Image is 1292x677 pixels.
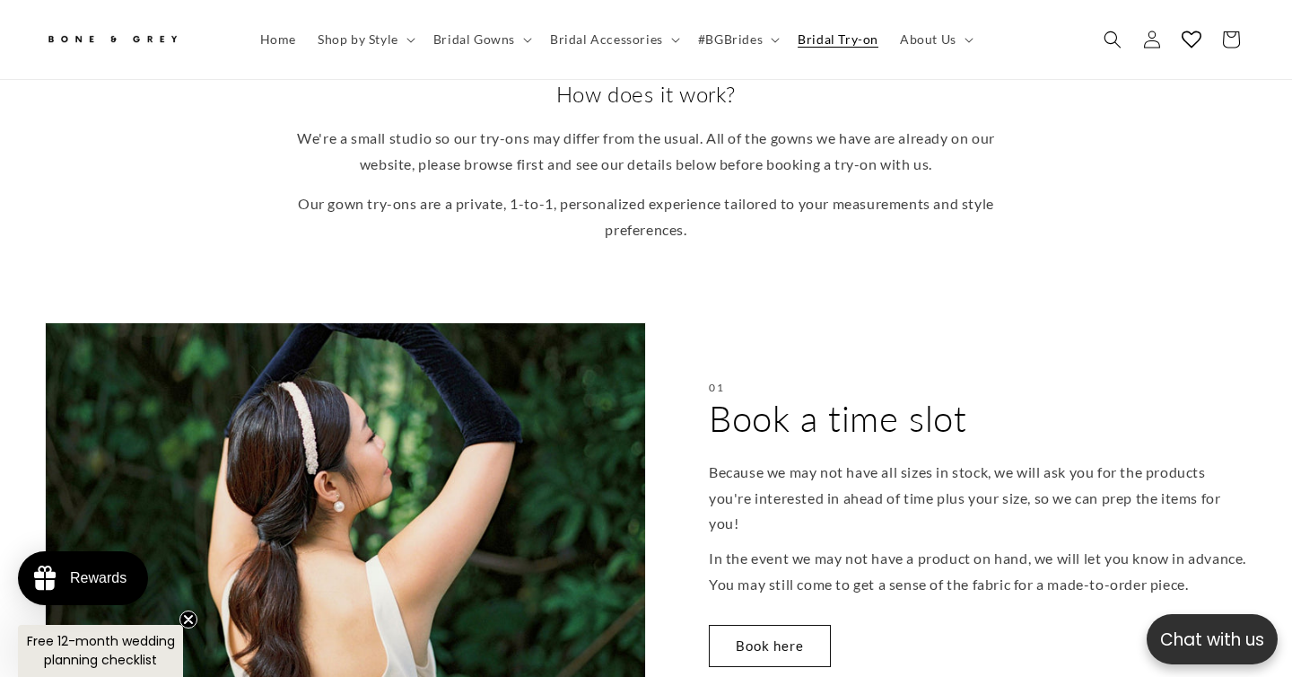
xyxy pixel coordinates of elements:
[1093,20,1132,59] summary: Search
[423,21,539,58] summary: Bridal Gowns
[709,625,831,667] a: Book here
[307,21,423,58] summary: Shop by Style
[798,31,878,48] span: Bridal Try-on
[39,18,231,61] a: Bone and Grey Bridal
[296,191,996,243] p: Our gown try-ons are a private, 1-to-1, personalized experience tailored to your measurements and...
[1147,614,1278,664] button: Open chatbox
[1147,627,1278,653] p: Chat with us
[709,382,724,394] p: 01
[296,80,996,108] h2: How does it work?
[698,31,763,48] span: #BGBrides
[27,632,175,669] span: Free 12-month wedding planning checklist
[787,21,889,58] a: Bridal Try-on
[318,31,398,48] span: Shop by Style
[709,460,1247,537] p: Because we may not have all sizes in stock, we will ask you for the products you're interested in...
[709,546,1247,598] p: In the event we may not have a product on hand, we will let you know in advance. You may still co...
[433,31,515,48] span: Bridal Gowns
[900,31,956,48] span: About Us
[18,625,183,677] div: Free 12-month wedding planning checklistClose teaser
[709,395,967,442] h2: Book a time slot
[70,570,127,586] div: Rewards
[687,21,787,58] summary: #BGBrides
[539,21,687,58] summary: Bridal Accessories
[889,21,981,58] summary: About Us
[45,25,179,55] img: Bone and Grey Bridal
[550,31,663,48] span: Bridal Accessories
[179,611,197,629] button: Close teaser
[296,126,996,178] p: We're a small studio so our try-ons may differ from the usual. All of the gowns we have are alrea...
[249,21,307,58] a: Home
[260,31,296,48] span: Home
